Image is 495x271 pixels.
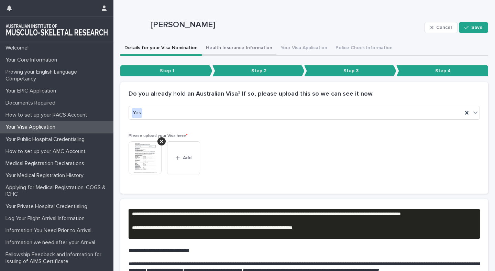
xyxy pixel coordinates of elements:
button: Health Insurance Information [202,41,276,56]
p: Fellowship Feedback and Information for Issuing of AIMS Certificate [3,251,113,264]
p: How to set up your RACS Account [3,112,93,118]
p: Information we need after your Arrival [3,239,101,246]
p: Step 2 [212,65,305,77]
p: Your EPIC Application [3,88,62,94]
h2: Do you already hold an Australian Visa? If so, please upload this so we can see it now. [129,90,374,98]
p: Your Private Hospital Credentialing [3,203,93,210]
p: Step 4 [396,65,488,77]
button: Save [459,22,488,33]
span: Save [471,25,483,30]
button: Details for your Visa Nomination [120,41,202,56]
button: Cancel [425,22,458,33]
p: Step 1 [120,65,212,77]
img: 1xcjEmqDTcmQhduivVBy [5,22,108,36]
p: Your Medical Registration History [3,172,89,179]
div: Yes [132,108,142,118]
p: Your Visa Application [3,124,61,130]
p: Proving your English Language Competancy [3,69,113,82]
span: Please upload your Visa here [129,134,188,138]
p: Welcome! [3,45,34,51]
span: Add [183,155,191,160]
button: Your Visa Application [276,41,331,56]
p: Information You Need Prior to Arrival [3,227,97,234]
span: Cancel [436,25,452,30]
p: Log Your Flight Arrival Information [3,215,90,222]
p: Applying for Medical Registration. COGS & ICHC [3,184,113,197]
p: Your Public Hospital Credentialing [3,136,90,143]
p: Your Core Information [3,57,63,63]
p: Step 3 [304,65,396,77]
button: Police Check Information [331,41,397,56]
p: How to set up your AMC Account [3,148,91,155]
button: Add [167,141,200,174]
p: Documents Required [3,100,61,106]
p: [PERSON_NAME] [151,20,422,30]
p: Medical Registration Declarations [3,160,90,167]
